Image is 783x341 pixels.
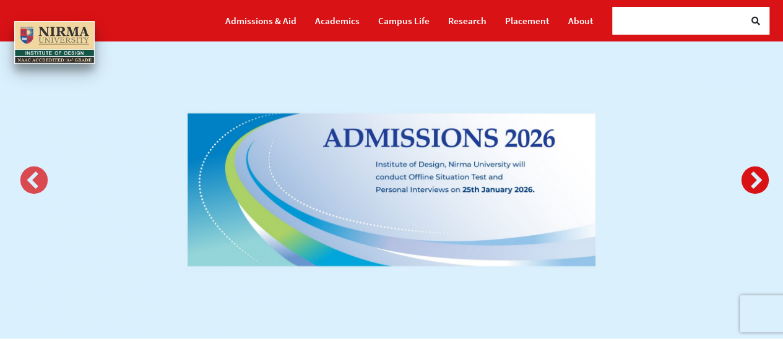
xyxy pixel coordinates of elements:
[448,10,487,32] a: Research
[19,166,43,191] button: Previous
[505,10,550,32] a: Placement
[14,21,95,64] img: main_logo
[568,10,594,32] a: About
[225,10,296,32] a: Admissions & Aid
[315,10,360,32] a: Academics
[378,10,430,32] a: Campus Life
[740,166,764,191] button: Next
